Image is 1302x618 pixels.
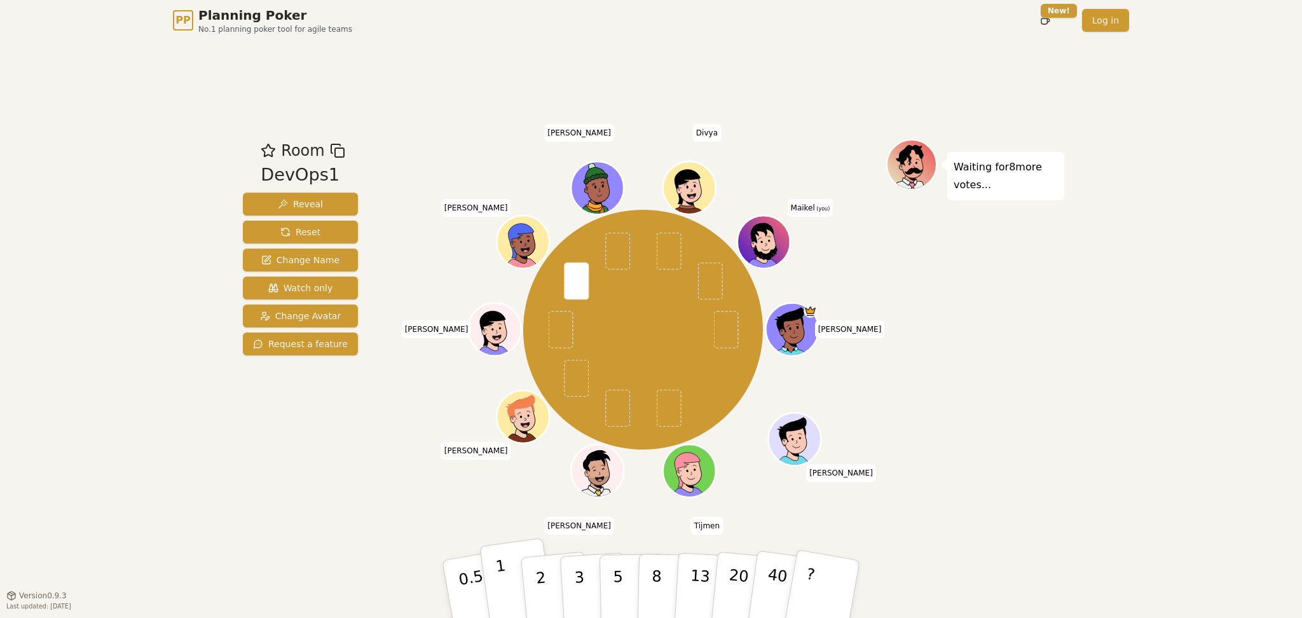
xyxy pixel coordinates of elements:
span: No.1 planning poker tool for agile teams [198,24,352,34]
div: DevOps1 [261,162,345,188]
button: Change Name [243,249,358,271]
button: Change Avatar [243,305,358,327]
span: Version 0.9.3 [19,591,67,601]
span: Watch only [268,282,333,294]
span: Request a feature [253,338,348,350]
span: Click to change your name [693,124,721,142]
span: Planning Poker [198,6,352,24]
span: Click to change your name [815,320,885,338]
span: Reset [280,226,320,238]
span: Click to change your name [544,517,614,535]
span: Click to change your name [544,124,614,142]
button: Reveal [243,193,358,216]
span: Room [281,139,324,162]
button: Reset [243,221,358,244]
span: Click to change your name [691,517,723,535]
span: Click to change your name [402,320,472,338]
button: Click to change your avatar [739,217,788,266]
div: New! [1041,4,1077,18]
span: Change Avatar [260,310,341,322]
span: Change Name [261,254,339,266]
span: Yashvant is the host [804,305,817,318]
span: Click to change your name [441,199,511,217]
span: Click to change your name [788,199,833,217]
button: Request a feature [243,333,358,355]
button: Watch only [243,277,358,299]
span: Reveal [278,198,323,210]
a: Log in [1082,9,1129,32]
button: Version0.9.3 [6,591,67,601]
span: Click to change your name [441,442,511,460]
button: New! [1034,9,1057,32]
button: Add as favourite [261,139,276,162]
p: Waiting for 8 more votes... [954,158,1058,194]
span: PP [175,13,190,28]
span: Click to change your name [806,464,876,482]
span: (you) [815,206,830,212]
span: Last updated: [DATE] [6,603,71,610]
a: PPPlanning PokerNo.1 planning poker tool for agile teams [173,6,352,34]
